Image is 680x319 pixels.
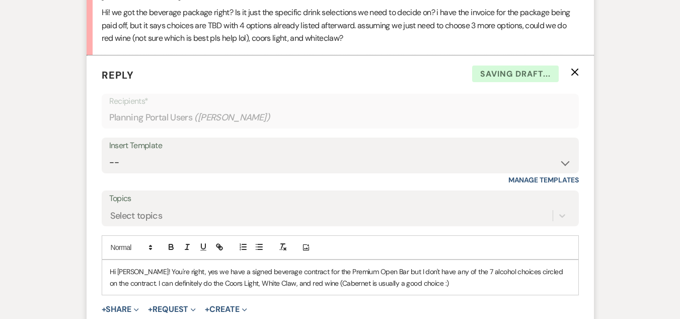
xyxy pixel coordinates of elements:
button: Request [148,305,196,313]
span: + [205,305,209,313]
span: Reply [102,69,134,82]
label: Topics [109,192,571,206]
span: Saving draft... [472,66,559,83]
span: ( [PERSON_NAME] ) [194,111,270,124]
span: + [148,305,153,313]
p: Hi [PERSON_NAME]! You're right, yes we have a signed beverage contract for the Premium Open Bar b... [110,266,571,289]
a: Manage Templates [508,175,579,184]
p: Hi! we got the beverage package right? Is it just the specific drink selections we need to decide... [102,6,579,45]
div: Insert Template [109,139,571,153]
button: Create [205,305,247,313]
button: Share [102,305,139,313]
div: Planning Portal Users [109,108,571,127]
p: Recipients* [109,95,571,108]
div: Select topics [110,209,163,223]
span: + [102,305,106,313]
